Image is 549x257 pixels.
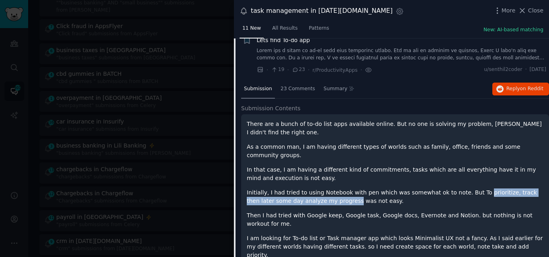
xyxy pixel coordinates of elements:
[271,66,284,73] span: 19
[247,211,543,228] p: Then I had tried with Google keep, Google task, Google docs, Evernote and Notion. but nothing is ...
[292,66,305,73] span: 23
[244,85,272,93] span: Submission
[324,85,347,93] span: Summary
[361,66,362,74] span: ·
[530,66,546,73] span: [DATE]
[492,83,549,95] button: Replyon Reddit
[257,36,310,45] a: Lets find To-do app
[309,25,329,32] span: Patterns
[506,85,543,93] span: Reply
[287,66,289,74] span: ·
[313,67,358,73] span: r/ProductivityApps
[520,86,543,91] span: on Reddit
[266,66,268,74] span: ·
[528,6,543,15] span: Close
[493,6,516,15] button: More
[306,22,332,38] a: Patterns
[242,25,261,32] span: 11 New
[281,85,315,93] span: 23 Comments
[247,188,543,205] p: Initially, I had tried to using Notebook with pen which was somewhat ok to note. But To prioritiz...
[484,66,522,73] span: u/senthil2coder
[502,6,516,15] span: More
[257,47,547,61] a: Lorem ips d sitam co ad-el sedd eius temporinc utlabo. Etd ma ali en adminim ve quisnos, Exerc U ...
[518,6,543,15] button: Close
[525,66,527,73] span: ·
[247,166,543,182] p: In that case, I am having a different kind of commitments, tasks which are all everything have it...
[308,66,309,74] span: ·
[241,104,301,113] span: Submission Contents
[247,143,543,160] p: As a common man, I am having different types of worlds such as family, office, friends and some c...
[272,25,297,32] span: All Results
[240,22,264,38] a: 11 New
[269,22,300,38] a: All Results
[247,120,543,137] p: There are a bunch of to-do list apps available online. But no one is solving my problem, [PERSON_...
[483,26,543,34] button: New: AI-based matching
[251,6,393,16] div: task management in [DATE][DOMAIN_NAME]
